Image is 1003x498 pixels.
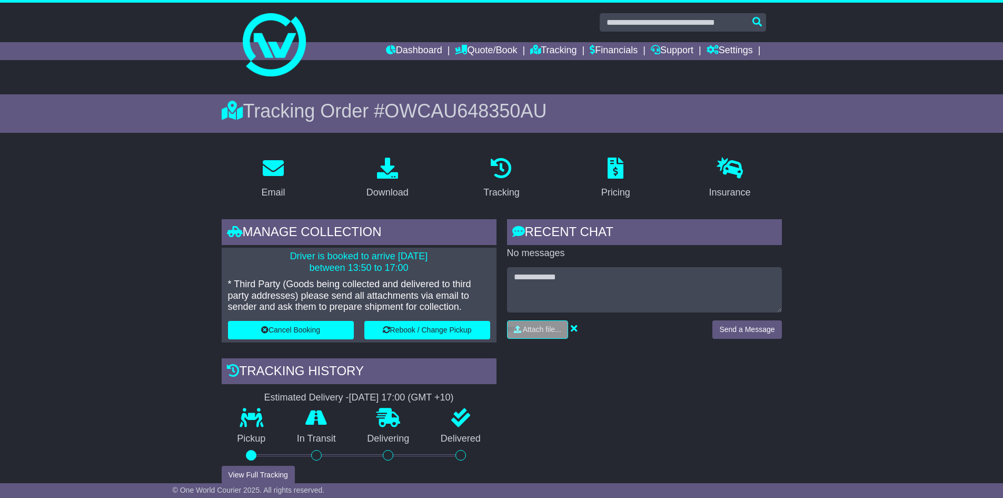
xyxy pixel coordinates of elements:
p: Delivered [425,433,496,445]
button: Send a Message [712,320,781,339]
a: Dashboard [386,42,442,60]
a: Support [651,42,693,60]
div: RECENT CHAT [507,219,782,248]
p: In Transit [281,433,352,445]
a: Insurance [702,154,758,203]
a: Tracking [476,154,526,203]
div: Insurance [709,185,751,200]
div: Email [261,185,285,200]
div: Tracking history [222,358,496,387]
a: Settings [707,42,753,60]
a: Tracking [530,42,577,60]
div: Pricing [601,185,630,200]
p: No messages [507,248,782,259]
a: Pricing [594,154,637,203]
div: Manage collection [222,219,496,248]
div: Estimated Delivery - [222,392,496,404]
button: View Full Tracking [222,466,295,484]
a: Email [254,154,292,203]
p: * Third Party (Goods being collected and delivered to third party addresses) please send all atta... [228,279,490,313]
a: Quote/Book [455,42,517,60]
button: Rebook / Change Pickup [364,321,490,339]
div: Download [366,185,409,200]
button: Cancel Booking [228,321,354,339]
div: [DATE] 17:00 (GMT +10) [349,392,454,404]
div: Tracking Order # [222,100,782,122]
p: Delivering [352,433,425,445]
p: Driver is booked to arrive [DATE] between 13:50 to 17:00 [228,251,490,274]
span: © One World Courier 2025. All rights reserved. [173,486,325,494]
a: Download [360,154,415,203]
a: Financials [590,42,638,60]
span: OWCAU648350AU [384,100,547,122]
p: Pickup [222,433,282,445]
div: Tracking [483,185,519,200]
